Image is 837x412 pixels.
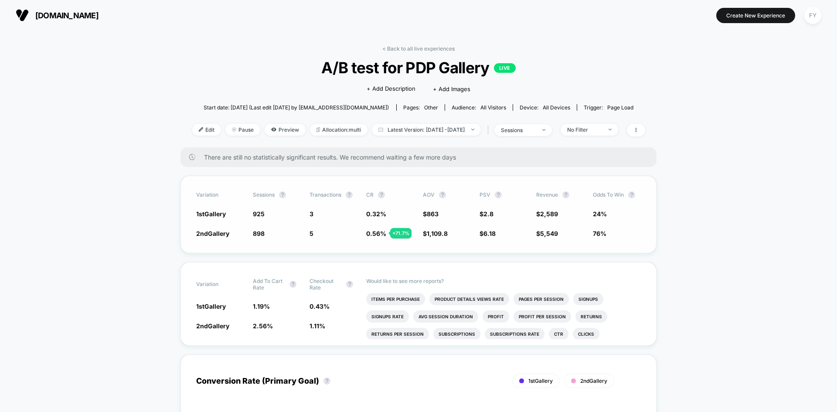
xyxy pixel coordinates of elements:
span: Page Load [607,104,633,111]
span: all devices [543,104,570,111]
li: Profit [483,310,509,323]
li: Profit Per Session [514,310,571,323]
span: | [485,124,494,136]
span: 1stGallery [196,303,226,310]
img: Visually logo [16,9,29,22]
button: ? [323,378,330,385]
span: Pause [225,124,260,136]
span: 1stGallery [196,210,226,218]
button: [DOMAIN_NAME] [13,8,101,22]
img: end [542,129,545,131]
li: Subscriptions [433,328,480,340]
p: LIVE [494,63,516,73]
span: $ [423,230,448,237]
span: 0.43 % [310,303,330,310]
span: Odds to Win [593,191,641,198]
span: 76% [593,230,606,237]
span: 1stGallery [528,378,553,384]
span: 925 [253,210,265,218]
span: 2.8 [483,210,493,218]
img: edit [199,127,203,132]
span: Add To Cart Rate [253,278,285,291]
span: There are still no statistically significant results. We recommend waiting a few more days [204,153,639,161]
button: ? [439,191,446,198]
li: Returns [575,310,607,323]
span: Latest Version: [DATE] - [DATE] [372,124,481,136]
span: 1.11 % [310,322,325,330]
span: + Add Images [433,85,470,92]
button: ? [495,191,502,198]
span: Edit [192,124,221,136]
span: Device: [513,104,577,111]
span: [DOMAIN_NAME] [35,11,99,20]
a: < Back to all live experiences [382,45,455,52]
span: A/B test for PDP Gallery [214,58,622,77]
span: Allocation: multi [310,124,367,136]
span: Variation [196,191,244,198]
span: $ [480,210,493,218]
span: + Add Description [367,85,415,93]
li: Avg Session Duration [413,310,478,323]
button: ? [289,281,296,288]
p: Would like to see more reports? [366,278,641,284]
span: 0.56 % [366,230,386,237]
div: No Filter [567,126,602,133]
span: 2ndGallery [580,378,607,384]
span: PSV [480,191,490,198]
img: rebalance [316,127,320,132]
button: ? [279,191,286,198]
button: ? [378,191,385,198]
span: 2ndGallery [196,322,229,330]
span: 863 [427,210,439,218]
span: Preview [265,124,306,136]
span: 5 [310,230,313,237]
span: 2.56 % [253,322,273,330]
span: 24% [593,210,607,218]
span: 1.19 % [253,303,270,310]
div: Pages: [403,104,438,111]
span: 3 [310,210,313,218]
span: 2,589 [540,210,558,218]
span: All Visitors [480,104,506,111]
li: Signups Rate [366,310,409,323]
img: end [471,129,474,130]
span: Sessions [253,191,275,198]
button: ? [562,191,569,198]
li: Items Per Purchase [366,293,425,305]
img: calendar [378,127,383,132]
button: ? [346,191,353,198]
span: AOV [423,191,435,198]
span: 5,549 [540,230,558,237]
div: sessions [501,127,536,133]
button: FY [802,7,824,24]
img: end [232,127,236,132]
span: CR [366,191,374,198]
span: Transactions [310,191,341,198]
span: $ [423,210,439,218]
span: 2ndGallery [196,230,229,237]
span: Checkout Rate [310,278,342,291]
li: Product Details Views Rate [429,293,509,305]
span: $ [480,230,496,237]
button: Create New Experience [716,8,795,23]
button: ? [346,281,353,288]
li: Clicks [573,328,599,340]
span: 1,109.8 [427,230,448,237]
li: Returns Per Session [366,328,429,340]
button: ? [628,191,635,198]
span: $ [536,210,558,218]
span: 6.18 [483,230,496,237]
span: other [424,104,438,111]
div: FY [804,7,821,24]
div: + 71.7 % [390,228,412,238]
li: Ctr [549,328,568,340]
span: $ [536,230,558,237]
span: Start date: [DATE] (Last edit [DATE] by [EMAIL_ADDRESS][DOMAIN_NAME]) [204,104,389,111]
li: Signups [573,293,603,305]
li: Subscriptions Rate [485,328,544,340]
span: Revenue [536,191,558,198]
li: Pages Per Session [514,293,569,305]
img: end [609,129,612,130]
div: Trigger: [584,104,633,111]
span: 0.32 % [366,210,386,218]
